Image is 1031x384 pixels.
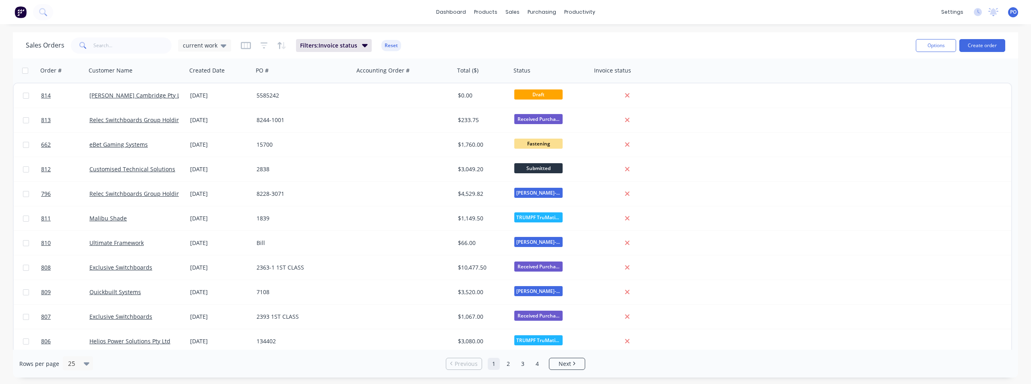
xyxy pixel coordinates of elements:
[190,288,250,296] div: [DATE]
[41,231,89,255] a: 810
[458,165,505,173] div: $3,049.20
[41,190,51,198] span: 796
[458,239,505,247] div: $66.00
[89,116,186,124] a: Relec Switchboards Group Holdings
[41,116,51,124] span: 813
[19,360,59,368] span: Rows per page
[524,6,560,18] div: purchasing
[41,239,51,247] span: 810
[89,313,152,320] a: Exclusive Switchboards
[443,358,588,370] ul: Pagination
[89,337,170,345] a: Helios Power Solutions Pty Ltd
[41,182,89,206] a: 796
[41,165,51,173] span: 812
[531,358,543,370] a: Page 4
[89,239,144,247] a: Ultimate Framework
[41,108,89,132] a: 813
[41,288,51,296] span: 809
[257,214,346,222] div: 1839
[190,165,250,173] div: [DATE]
[89,264,152,271] a: Exclusive Switchboards
[257,313,346,321] div: 2393 1ST CLASS
[89,190,186,197] a: Relec Switchboards Group Holdings
[257,288,346,296] div: 7108
[549,360,585,368] a: Next page
[517,358,529,370] a: Page 3
[190,91,250,100] div: [DATE]
[937,6,967,18] div: settings
[41,255,89,280] a: 808
[93,37,172,54] input: Search...
[513,66,530,75] div: Status
[41,313,51,321] span: 807
[559,360,571,368] span: Next
[458,91,505,100] div: $0.00
[514,89,563,100] span: Draft
[41,305,89,329] a: 807
[257,239,346,247] div: Bill
[40,66,62,75] div: Order #
[488,358,500,370] a: Page 1 is your current page
[41,329,89,353] a: 806
[41,141,51,149] span: 662
[458,214,505,222] div: $1,149.50
[514,237,563,247] span: [PERSON_NAME]-Power C5
[458,313,505,321] div: $1,067.00
[514,188,563,198] span: [PERSON_NAME]-Power C5
[514,262,563,272] span: Received Purcha...
[190,214,250,222] div: [DATE]
[458,288,505,296] div: $3,520.00
[257,190,346,198] div: 8228-3071
[560,6,599,18] div: productivity
[446,360,482,368] a: Previous page
[356,66,410,75] div: Accounting Order #
[432,6,470,18] a: dashboard
[458,264,505,272] div: $10,477.50
[458,190,505,198] div: $4,529.82
[594,66,631,75] div: Invoice status
[190,190,250,198] div: [DATE]
[300,42,357,50] span: Filters: Invoice status
[14,6,27,18] img: Factory
[514,114,563,124] span: Received Purcha...
[89,288,141,296] a: Quickbuilt Systems
[916,39,956,52] button: Options
[41,91,51,100] span: 814
[183,41,217,50] span: current work
[190,313,250,321] div: [DATE]
[257,264,346,272] div: 2363-1 1ST CLASS
[190,116,250,124] div: [DATE]
[257,165,346,173] div: 2838
[89,66,132,75] div: Customer Name
[502,358,514,370] a: Page 2
[470,6,501,18] div: products
[41,83,89,108] a: 814
[41,264,51,272] span: 808
[1010,8,1017,16] span: PO
[514,163,563,173] span: Submitted
[257,91,346,100] div: 5585242
[257,337,346,345] div: 134402
[514,335,563,345] span: TRUMPF TruMatic...
[514,286,563,296] span: [PERSON_NAME]-Power C5
[190,264,250,272] div: [DATE]
[89,141,148,148] a: eBet Gaming Systems
[457,66,478,75] div: Total ($)
[89,165,175,173] a: Customised Technical Solutions
[458,116,505,124] div: $233.75
[381,40,401,51] button: Reset
[458,141,505,149] div: $1,760.00
[190,337,250,345] div: [DATE]
[501,6,524,18] div: sales
[296,39,372,52] button: Filters:Invoice status
[89,91,186,99] a: [PERSON_NAME] Cambridge Pty Ltd
[959,39,1005,52] button: Create order
[514,139,563,149] span: Fastening
[514,212,563,222] span: TRUMPF TruMatic...
[89,214,127,222] a: Malibu Shade
[26,42,64,49] h1: Sales Orders
[189,66,225,75] div: Created Date
[41,157,89,181] a: 812
[41,280,89,304] a: 809
[458,337,505,345] div: $3,080.00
